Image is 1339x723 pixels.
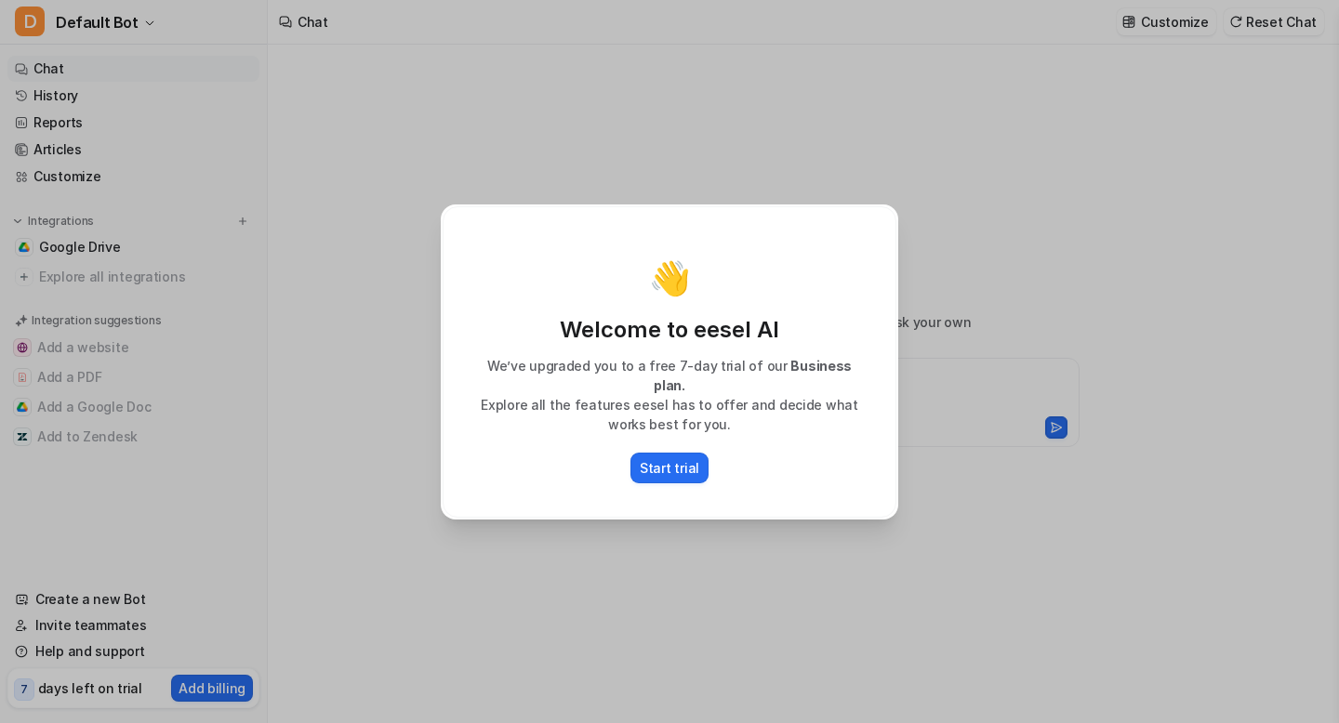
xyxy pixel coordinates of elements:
[640,458,699,478] p: Start trial
[462,395,877,434] p: Explore all the features eesel has to offer and decide what works best for you.
[462,315,877,345] p: Welcome to eesel AI
[630,453,709,483] button: Start trial
[462,356,877,395] p: We’ve upgraded you to a free 7-day trial of our
[649,259,691,296] p: 👋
